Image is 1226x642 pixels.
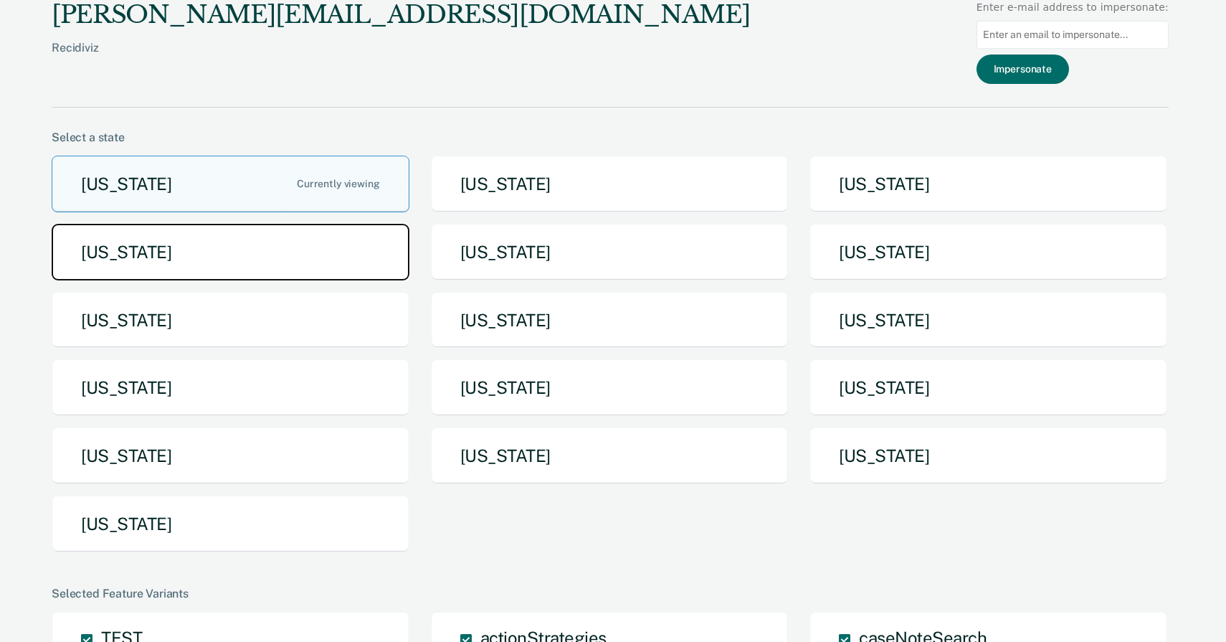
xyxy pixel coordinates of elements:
button: [US_STATE] [52,156,409,212]
button: [US_STATE] [52,428,409,484]
button: [US_STATE] [52,359,409,416]
button: [US_STATE] [809,156,1167,212]
button: [US_STATE] [431,292,789,349]
button: [US_STATE] [809,428,1167,484]
div: Recidiviz [52,41,750,77]
button: Impersonate [976,55,1069,84]
button: [US_STATE] [809,359,1167,416]
button: [US_STATE] [52,224,409,280]
button: [US_STATE] [52,496,409,552]
button: [US_STATE] [431,156,789,212]
input: Enter an email to impersonate... [976,21,1169,49]
button: [US_STATE] [431,428,789,484]
button: [US_STATE] [431,224,789,280]
div: Select a state [52,131,1169,144]
button: [US_STATE] [52,292,409,349]
div: Selected Feature Variants [52,587,1169,600]
button: [US_STATE] [809,224,1167,280]
button: [US_STATE] [431,359,789,416]
button: [US_STATE] [809,292,1167,349]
